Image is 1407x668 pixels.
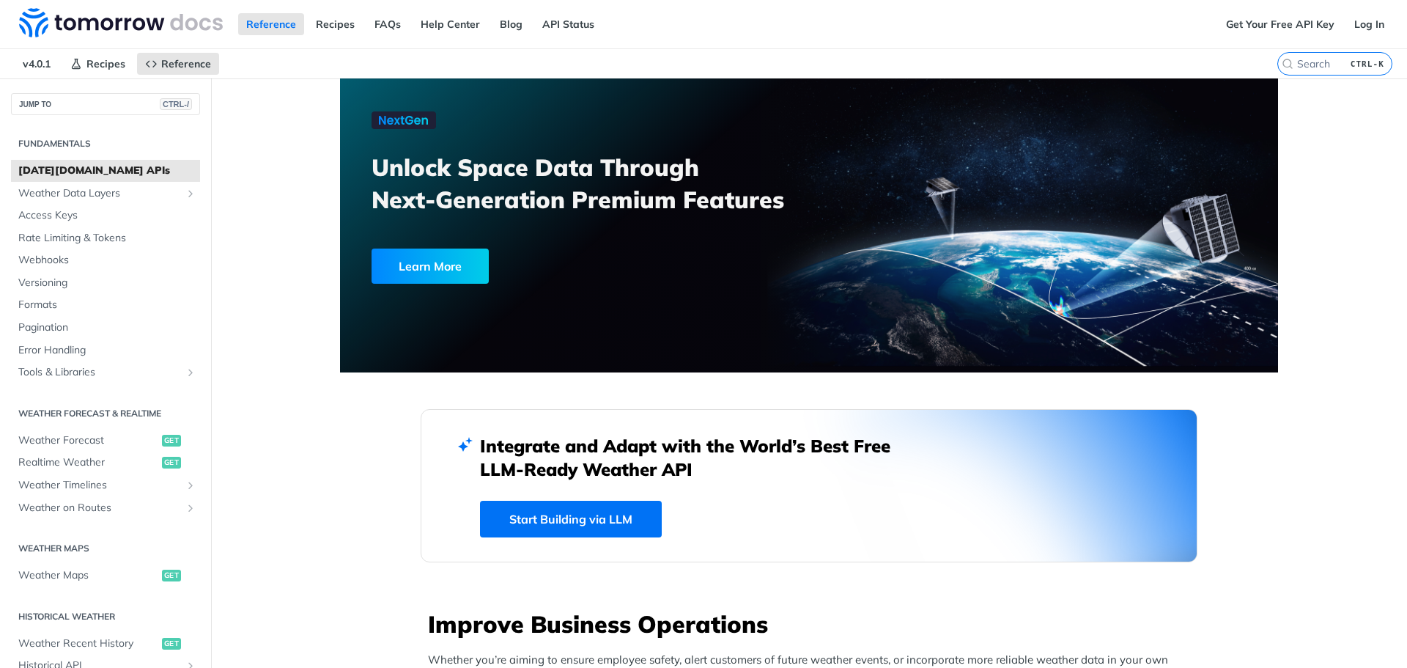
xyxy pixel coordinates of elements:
span: get [162,638,181,650]
span: Weather Maps [18,568,158,583]
span: CTRL-/ [160,98,192,110]
a: Get Your Free API Key [1218,13,1343,35]
a: Weather Data LayersShow subpages for Weather Data Layers [11,183,200,205]
span: Weather Recent History [18,636,158,651]
button: Show subpages for Tools & Libraries [185,367,196,378]
a: Blog [492,13,531,35]
a: Recipes [62,53,133,75]
a: Help Center [413,13,488,35]
span: Reference [161,57,211,70]
a: Reference [137,53,219,75]
span: Formats [18,298,196,312]
div: Learn More [372,249,489,284]
a: Versioning [11,272,200,294]
h3: Unlock Space Data Through Next-Generation Premium Features [372,151,825,216]
span: Recipes [86,57,125,70]
h2: Historical Weather [11,610,200,623]
button: JUMP TOCTRL-/ [11,93,200,115]
span: Weather Timelines [18,478,181,493]
h2: Integrate and Adapt with the World’s Best Free LLM-Ready Weather API [480,434,912,481]
kbd: CTRL-K [1347,56,1388,71]
span: Weather Forecast [18,433,158,448]
span: Pagination [18,320,196,335]
a: Rate Limiting & Tokens [11,227,200,249]
a: Weather Mapsget [11,565,200,587]
img: Tomorrow.io Weather API Docs [19,8,223,37]
a: Weather Forecastget [11,430,200,452]
span: v4.0.1 [15,53,59,75]
button: Show subpages for Weather Timelines [185,480,196,491]
button: Show subpages for Weather Data Layers [185,188,196,199]
a: Webhooks [11,249,200,271]
a: Weather on RoutesShow subpages for Weather on Routes [11,497,200,519]
a: Formats [11,294,200,316]
a: Weather TimelinesShow subpages for Weather Timelines [11,474,200,496]
a: Tools & LibrariesShow subpages for Tools & Libraries [11,361,200,383]
a: Log In [1346,13,1392,35]
span: Rate Limiting & Tokens [18,231,196,246]
button: Show subpages for Weather on Routes [185,502,196,514]
svg: Search [1282,58,1293,70]
a: Pagination [11,317,200,339]
span: Error Handling [18,343,196,358]
a: Learn More [372,249,734,284]
h2: Fundamentals [11,137,200,150]
span: [DATE][DOMAIN_NAME] APIs [18,164,196,178]
span: Weather on Routes [18,501,181,515]
a: Weather Recent Historyget [11,633,200,655]
a: FAQs [366,13,409,35]
a: Reference [238,13,304,35]
a: Error Handling [11,339,200,361]
a: API Status [534,13,602,35]
span: Access Keys [18,208,196,223]
span: get [162,457,181,469]
span: Realtime Weather [18,455,158,470]
a: [DATE][DOMAIN_NAME] APIs [11,160,200,182]
span: get [162,570,181,581]
span: Webhooks [18,253,196,268]
a: Realtime Weatherget [11,452,200,474]
img: NextGen [372,111,436,129]
h3: Improve Business Operations [428,608,1197,640]
span: Tools & Libraries [18,365,181,380]
h2: Weather Maps [11,542,200,555]
a: Access Keys [11,205,200,227]
a: Start Building via LLM [480,501,662,537]
h2: Weather Forecast & realtime [11,407,200,420]
span: Weather Data Layers [18,186,181,201]
span: get [162,435,181,447]
a: Recipes [308,13,363,35]
span: Versioning [18,276,196,290]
